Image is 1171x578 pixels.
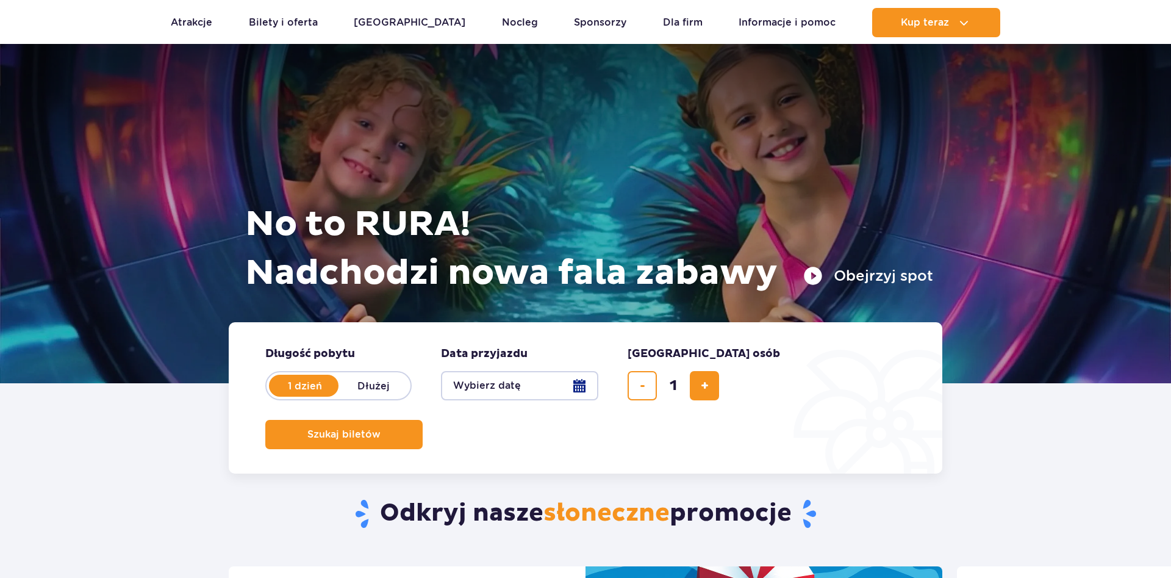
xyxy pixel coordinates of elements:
a: Sponsorzy [574,8,626,37]
button: Kup teraz [872,8,1000,37]
a: Bilety i oferta [249,8,318,37]
button: Obejrzyj spot [803,266,933,286]
a: Nocleg [502,8,538,37]
a: Atrakcje [171,8,212,37]
span: Długość pobytu [265,347,355,361]
h1: No to RURA! Nadchodzi nowa fala zabawy [245,200,933,298]
button: Szukaj biletów [265,420,423,449]
a: [GEOGRAPHIC_DATA] [354,8,465,37]
label: 1 dzień [270,373,340,399]
span: słoneczne [543,498,670,529]
form: Planowanie wizyty w Park of Poland [229,322,942,474]
button: Wybierz datę [441,371,598,400]
h2: Odkryj nasze promocje [229,498,943,530]
button: dodaj bilet [690,371,719,400]
span: [GEOGRAPHIC_DATA] osób [628,347,780,361]
button: usuń bilet [628,371,657,400]
span: Data przyjazdu [441,347,528,361]
span: Kup teraz [901,17,949,28]
span: Szukaj biletów [307,429,381,440]
a: Dla firm [663,8,703,37]
a: Informacje i pomoc [739,8,836,37]
label: Dłużej [338,373,408,399]
input: liczba biletów [659,371,688,400]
